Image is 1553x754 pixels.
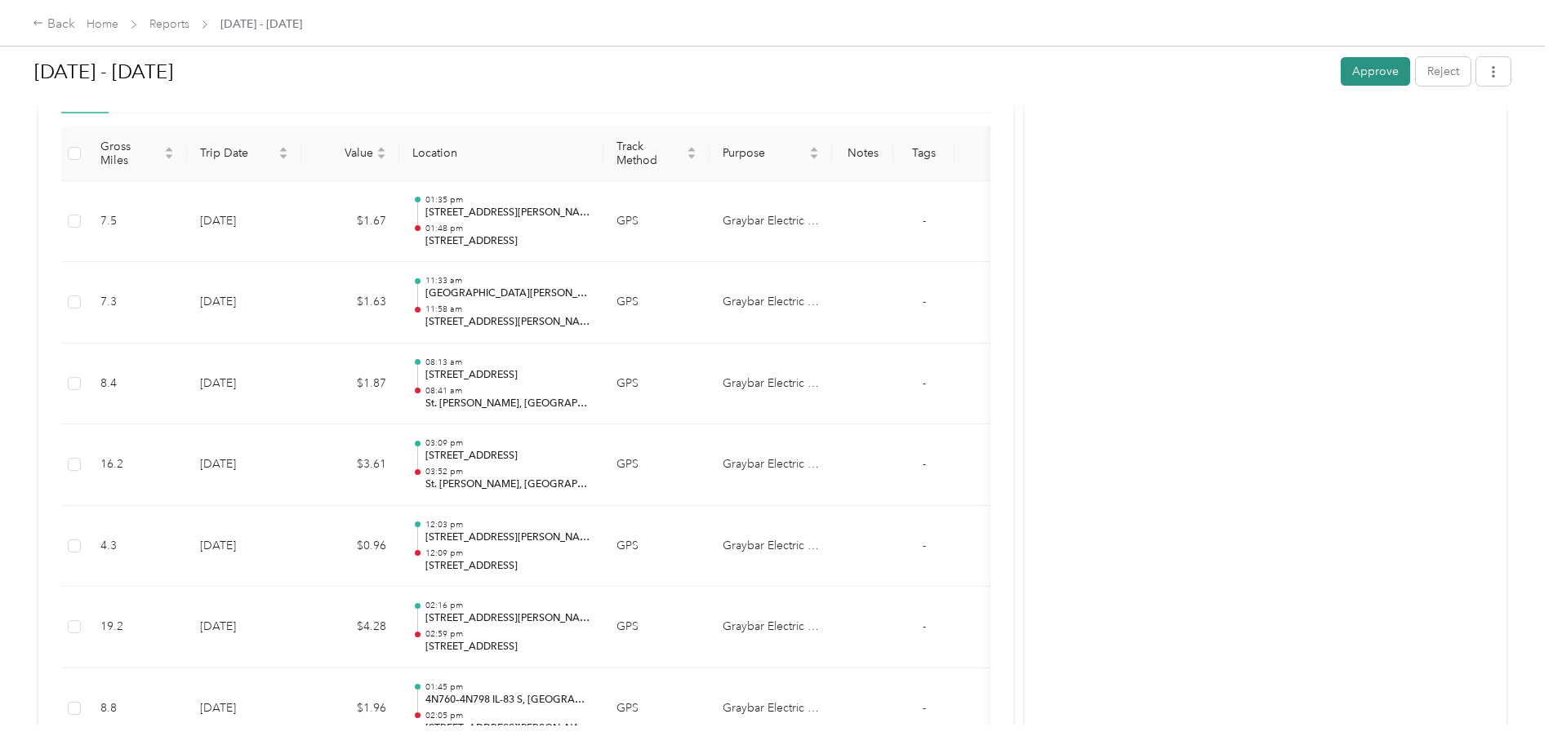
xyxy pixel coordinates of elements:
td: GPS [603,181,710,263]
button: Approve [1341,57,1410,86]
td: Graybar Electric Company, Inc [710,506,832,588]
span: - [923,539,926,552]
th: Value [301,126,399,181]
td: [DATE] [187,506,301,588]
td: $1.87 [301,344,399,425]
span: caret-up [809,144,819,154]
th: Notes [832,126,893,181]
a: Home [87,17,118,31]
span: caret-down [278,152,288,162]
p: 02:16 pm [425,600,590,611]
p: [STREET_ADDRESS] [425,234,590,249]
span: caret-up [164,144,174,154]
th: Gross Miles [87,126,187,181]
td: $4.28 [301,587,399,668]
td: GPS [603,344,710,425]
span: - [923,701,926,715]
p: 02:05 pm [425,710,590,721]
p: 08:13 am [425,357,590,368]
p: [STREET_ADDRESS] [425,640,590,654]
td: Graybar Electric Company, Inc [710,668,832,750]
td: [DATE] [187,587,301,668]
p: 4N760–4N798 IL-83 S, [GEOGRAPHIC_DATA], [GEOGRAPHIC_DATA] [425,693,590,707]
p: [STREET_ADDRESS] [425,368,590,383]
th: Trip Date [187,126,301,181]
button: Reject [1416,57,1471,86]
span: - [923,214,926,228]
td: $0.96 [301,506,399,588]
td: GPS [603,262,710,344]
span: caret-up [687,144,696,154]
td: [DATE] [187,344,301,425]
th: Track Method [603,126,710,181]
span: Value [314,146,373,160]
span: Gross Miles [100,140,161,167]
p: St. [PERSON_NAME], [GEOGRAPHIC_DATA] [425,477,590,492]
p: 12:03 pm [425,519,590,530]
td: $3.61 [301,424,399,506]
td: Graybar Electric Company, Inc [710,262,832,344]
p: 01:48 pm [425,223,590,234]
td: Graybar Electric Company, Inc [710,424,832,506]
td: [DATE] [187,262,301,344]
td: [DATE] [187,181,301,263]
td: Graybar Electric Company, Inc [710,344,832,425]
p: [STREET_ADDRESS][PERSON_NAME][US_STATE] [425,315,590,330]
span: - [923,295,926,308]
span: caret-down [376,152,386,162]
p: 12:09 pm [425,548,590,559]
h1: Aug 1 - 31, 2025 [34,52,1329,91]
p: [GEOGRAPHIC_DATA][PERSON_NAME][US_STATE], [GEOGRAPHIC_DATA] [425,286,590,301]
span: - [923,619,926,633]
span: [DATE] - [DATE] [220,16,302,33]
p: 02:59 pm [425,628,590,640]
p: [STREET_ADDRESS][PERSON_NAME] [425,611,590,626]
p: [STREET_ADDRESS] [425,449,590,463]
td: [DATE] [187,668,301,750]
p: St. [PERSON_NAME], [GEOGRAPHIC_DATA] [425,397,590,411]
iframe: Everlance-gr Chat Button Frame [1462,663,1553,754]
p: 08:41 am [425,385,590,397]
span: Trip Date [200,146,275,160]
p: 03:52 pm [425,466,590,477]
span: caret-down [809,152,819,162]
p: [STREET_ADDRESS] [425,559,590,574]
p: 11:58 am [425,304,590,315]
td: GPS [603,506,710,588]
div: Back [33,15,75,34]
td: 19.2 [87,587,187,668]
th: Tags [893,126,954,181]
th: Purpose [710,126,832,181]
span: caret-up [278,144,288,154]
td: $1.96 [301,668,399,750]
p: [STREET_ADDRESS][PERSON_NAME] [425,206,590,220]
span: caret-up [376,144,386,154]
td: $1.63 [301,262,399,344]
td: 7.5 [87,181,187,263]
td: $1.67 [301,181,399,263]
p: 01:35 pm [425,194,590,206]
span: - [923,457,926,471]
td: Graybar Electric Company, Inc [710,181,832,263]
td: 7.3 [87,262,187,344]
p: 11:33 am [425,275,590,286]
a: Reports [149,17,189,31]
td: GPS [603,668,710,750]
p: 03:09 pm [425,437,590,449]
td: GPS [603,587,710,668]
td: 4.3 [87,506,187,588]
td: 16.2 [87,424,187,506]
td: 8.8 [87,668,187,750]
td: Graybar Electric Company, Inc [710,587,832,668]
span: Purpose [723,146,806,160]
td: GPS [603,424,710,506]
span: Track Method [616,140,683,167]
p: 01:45 pm [425,681,590,693]
span: caret-down [687,152,696,162]
th: Location [399,126,603,181]
span: caret-down [164,152,174,162]
p: [STREET_ADDRESS][PERSON_NAME] [425,530,590,545]
td: 8.4 [87,344,187,425]
p: [STREET_ADDRESS][PERSON_NAME] [425,721,590,736]
td: [DATE] [187,424,301,506]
